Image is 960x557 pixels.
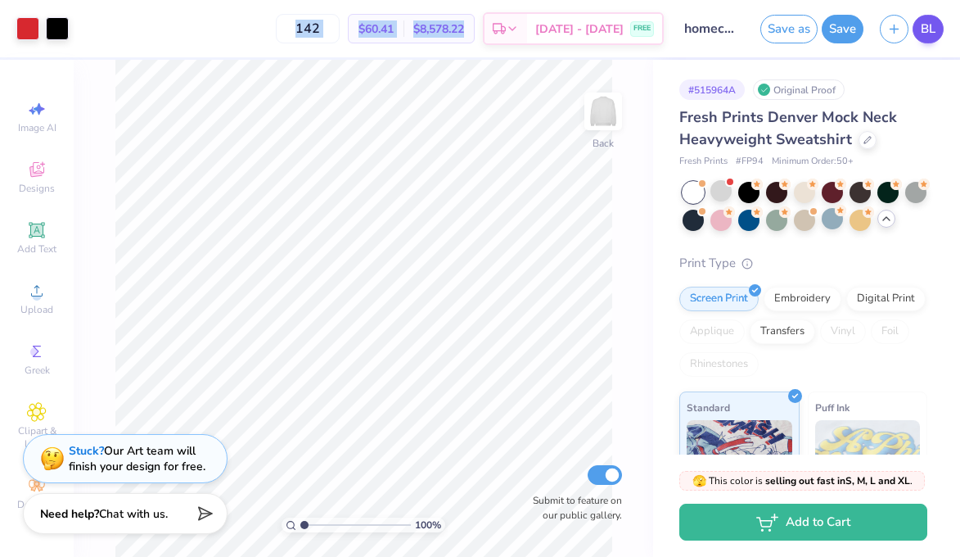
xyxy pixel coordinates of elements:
span: $8,578.22 [413,20,464,38]
div: Vinyl [820,319,866,344]
div: Print Type [679,254,927,273]
span: Greek [25,364,50,377]
span: This color is . [692,473,913,488]
span: Image AI [18,121,56,134]
span: [DATE] - [DATE] [535,20,624,38]
span: Decorate [17,498,56,511]
img: Back [587,95,620,128]
span: 🫣 [692,473,706,489]
div: Screen Print [679,287,759,311]
div: Our Art team will finish your design for free. [69,443,205,474]
strong: Stuck? [69,443,104,459]
input: – – [276,14,340,43]
div: Transfers [750,319,815,344]
button: Add to Cart [679,504,927,541]
div: Embroidery [764,287,841,311]
label: Submit to feature on our public gallery. [524,493,622,523]
strong: selling out fast in S, M, L and XL [765,474,910,487]
div: Applique [679,319,745,344]
div: Back [593,136,614,151]
div: Digital Print [846,287,926,311]
button: Save [822,15,863,43]
div: Original Proof [753,79,845,100]
span: Fresh Prints Denver Mock Neck Heavyweight Sweatshirt [679,107,897,149]
span: Fresh Prints [679,155,728,169]
span: Puff Ink [815,399,850,416]
img: Puff Ink [815,420,921,502]
img: Standard [687,420,792,502]
a: BL [913,15,944,43]
div: Rhinestones [679,352,759,377]
span: Minimum Order: 50 + [772,155,854,169]
span: Standard [687,399,730,416]
span: FREE [633,23,651,34]
input: Untitled Design [672,12,752,45]
span: Add Text [17,242,56,256]
span: Upload [20,303,53,316]
button: Save as [760,15,818,43]
span: Designs [19,182,55,195]
span: BL [921,20,935,38]
strong: Need help? [40,506,99,522]
span: $60.41 [358,20,394,38]
span: # FP94 [736,155,764,169]
span: 100 % [415,518,441,532]
span: Chat with us. [99,506,168,522]
div: # 515964A [679,79,745,100]
div: Foil [871,319,909,344]
span: Clipart & logos [8,424,65,451]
